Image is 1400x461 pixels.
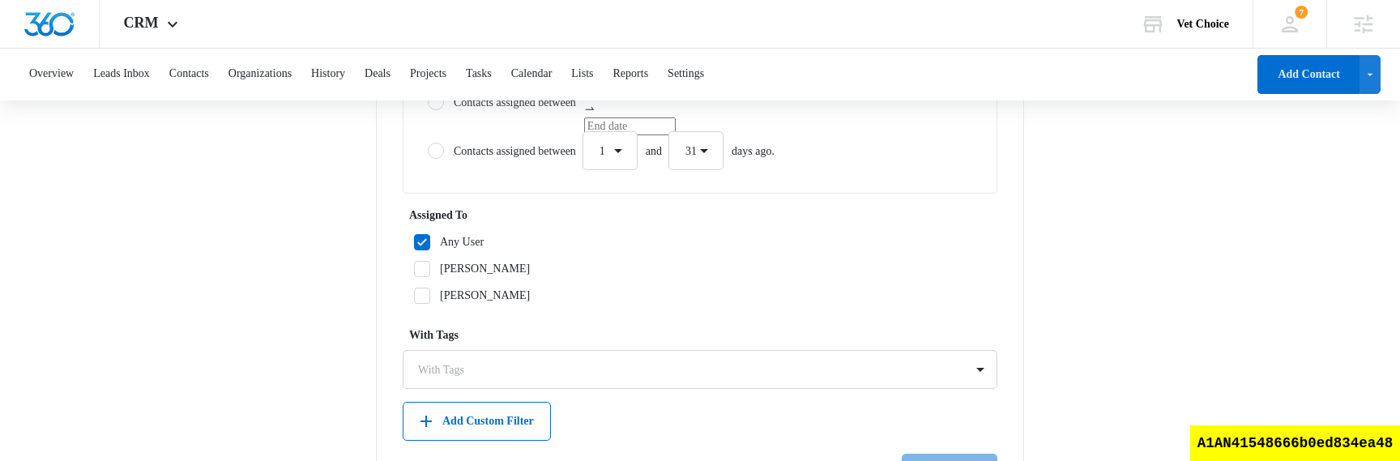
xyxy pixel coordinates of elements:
span: 7 [1295,6,1308,19]
div: Contacts assigned between and days ago. [454,131,775,170]
span: to [584,103,595,115]
button: Tasks [466,49,492,100]
div: A1AN41548666b0ed834ea48 [1190,425,1400,461]
button: History [311,49,345,100]
select: Contacts assigned betweenanddays ago. [668,131,723,170]
button: Settings [668,49,704,100]
span: CRM [124,15,159,32]
div: account name [1177,18,1229,31]
div: notifications count [1295,6,1308,19]
label: Assigned To [409,207,1004,224]
button: Add Contact [1257,55,1359,94]
button: Projects [410,49,446,100]
button: Add Custom Filter [403,402,551,441]
div: [PERSON_NAME] [440,260,530,277]
button: Overview [29,49,74,100]
select: Contacts assigned betweenanddays ago. [583,131,638,170]
input: Contacts assigned between [584,117,676,135]
button: Lists [571,49,593,100]
button: Reports [613,49,649,100]
div: [PERSON_NAME] [440,287,530,304]
span: swap-right [584,103,595,114]
button: Deals [365,49,391,100]
button: Contacts [169,49,209,100]
button: Leads Inbox [93,49,150,100]
label: With Tags [409,327,1004,344]
label: Contacts assigned between [416,83,984,122]
button: Calendar [511,49,553,100]
button: Organizations [228,49,292,100]
div: Any User [440,233,484,250]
